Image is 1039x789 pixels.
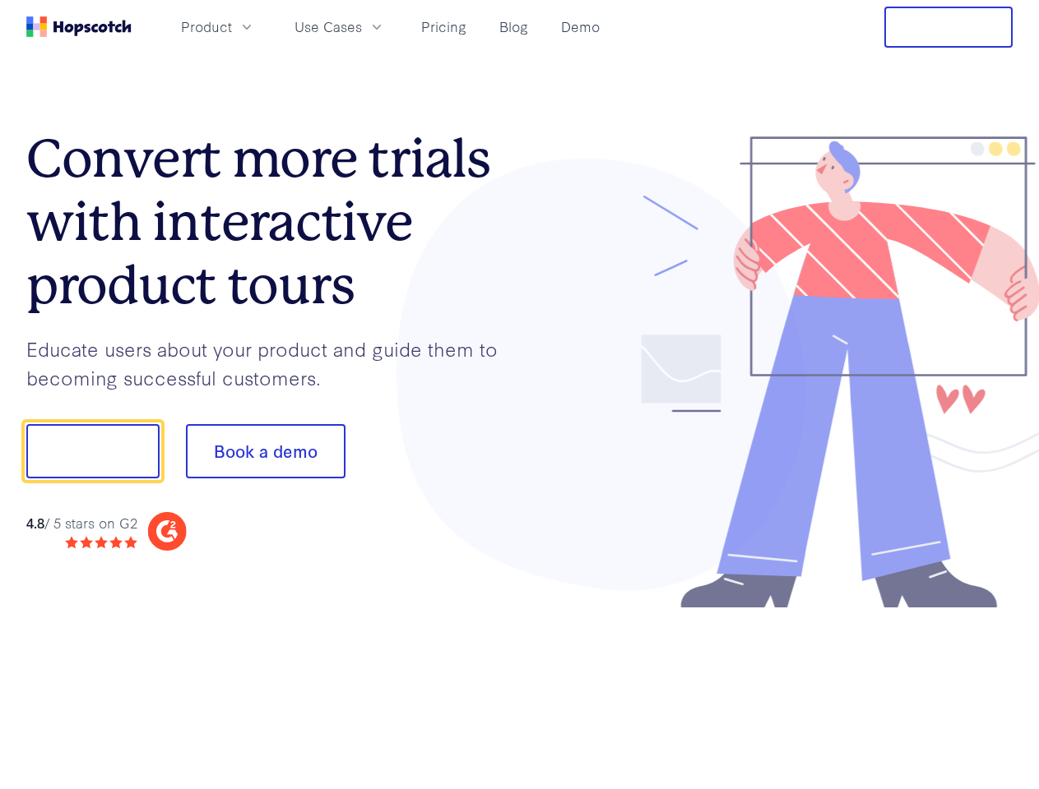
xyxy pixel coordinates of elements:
[26,513,137,533] div: / 5 stars on G2
[26,513,44,532] strong: 4.8
[415,13,473,40] a: Pricing
[186,424,346,478] button: Book a demo
[295,16,362,37] span: Use Cases
[26,127,520,316] h1: Convert more trials with interactive product tours
[26,335,520,391] p: Educate users about your product and guide them to becoming successful customers.
[884,7,1013,48] button: Free Trial
[26,16,132,37] a: Home
[26,424,160,478] button: Show me!
[554,13,606,40] a: Demo
[493,13,535,40] a: Blog
[285,13,395,40] button: Use Cases
[181,16,232,37] span: Product
[171,13,265,40] button: Product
